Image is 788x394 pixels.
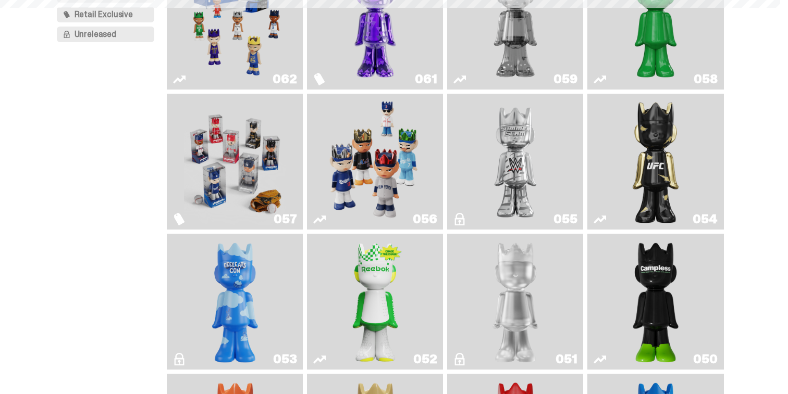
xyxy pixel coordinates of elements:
[184,98,286,225] img: Game Face (2025)
[273,353,297,365] div: 053
[413,353,437,365] div: 052
[75,10,133,19] span: Retail Exclusive
[594,98,717,225] a: Ruby
[553,73,577,85] div: 059
[628,98,683,225] img: Ruby
[324,98,426,225] img: Game Face (2025)
[553,213,577,225] div: 055
[488,238,543,365] img: LLLoyalty
[415,73,437,85] div: 061
[413,213,437,225] div: 056
[694,73,717,85] div: 058
[453,238,577,365] a: LLLoyalty
[628,238,683,365] img: Campless
[273,73,297,85] div: 062
[75,30,116,39] span: Unreleased
[313,238,437,365] a: Court Victory
[556,353,577,365] div: 051
[57,27,155,42] button: Unreleased
[57,7,155,22] button: Retail Exclusive
[594,238,717,365] a: Campless
[313,98,437,225] a: Game Face (2025)
[693,353,717,365] div: 050
[274,213,297,225] div: 057
[453,98,577,225] a: I Was There SummerSlam
[693,213,717,225] div: 054
[207,238,263,365] img: ghooooost
[173,98,297,225] a: Game Face (2025)
[173,238,297,365] a: ghooooost
[464,98,567,225] img: I Was There SummerSlam
[348,238,403,365] img: Court Victory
